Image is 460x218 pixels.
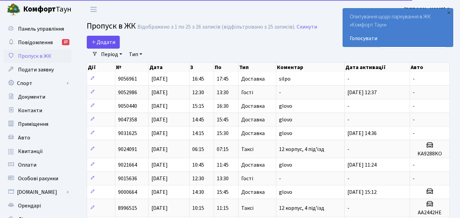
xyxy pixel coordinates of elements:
span: - [413,89,415,96]
div: × [445,9,452,16]
h5: KA9288KO [413,151,447,157]
th: З [190,63,214,72]
b: Комфорт [23,4,56,15]
span: [DATE] [151,116,168,123]
span: 13:30 [217,89,229,96]
span: - [279,175,281,182]
span: [DATE] [151,188,168,196]
span: Квитанції [18,148,43,155]
span: [DATE] 15:12 [347,188,377,196]
span: - [413,161,415,169]
span: Таксі [241,205,253,211]
span: - [347,75,349,83]
span: 17:45 [217,75,229,83]
th: Дата [149,63,190,72]
h5: AA2442HE [413,209,447,216]
span: Доставка [241,131,265,136]
img: logo.png [7,3,20,16]
span: 11:15 [217,204,229,212]
span: [DATE] [151,175,168,182]
span: Таун [23,4,71,15]
b: [PERSON_NAME] О. [404,6,452,13]
span: Особові рахунки [18,175,58,182]
span: glovo [279,130,292,137]
a: Панель управління [3,22,71,36]
span: [DATE] 11:24 [347,161,377,169]
th: Дії [87,63,115,72]
span: Оплати [18,161,36,169]
span: - [347,102,349,110]
a: [PERSON_NAME] О. [404,5,452,14]
span: 15:30 [217,130,229,137]
span: 15:15 [192,102,204,110]
span: Гості [241,176,253,181]
a: Подати заявку [3,63,71,77]
span: 9052986 [118,89,137,96]
span: - [413,116,415,123]
a: Контакти [3,104,71,117]
a: Пропуск в ЖК [3,49,71,63]
span: Доставка [241,189,265,195]
th: Тип [239,63,276,72]
span: Панель управління [18,25,64,33]
span: [DATE] [151,204,168,212]
a: Авто [3,131,71,145]
span: - [347,146,349,153]
span: - [413,130,415,137]
span: 13:30 [217,175,229,182]
span: Документи [18,93,45,101]
span: Повідомлення [18,39,53,46]
span: [DATE] [151,75,168,83]
span: 9047358 [118,116,137,123]
span: 10:45 [192,161,204,169]
span: 9015636 [118,175,137,182]
span: [DATE] [151,146,168,153]
span: Пропуск в ЖК [87,20,136,32]
span: - [347,175,349,182]
div: Опитування щодо паркування в ЖК «Комфорт Таун» [343,9,453,47]
span: Доставка [241,103,265,109]
span: Доставка [241,162,265,168]
span: 14:15 [192,130,204,137]
a: Спорт [3,77,71,90]
span: 8996515 [118,204,137,212]
span: glovo [279,116,292,123]
span: 06:15 [192,146,204,153]
a: Документи [3,90,71,104]
span: 9031625 [118,130,137,137]
span: 9050440 [118,102,137,110]
a: Оплати [3,158,71,172]
th: Авто [410,63,450,72]
span: Додати [91,38,115,46]
span: 9024091 [118,146,137,153]
th: По [214,63,239,72]
span: Пропуск в ЖК [18,52,51,60]
span: - [413,175,415,182]
span: [DATE] [151,161,168,169]
span: 14:30 [192,188,204,196]
span: 16:30 [217,102,229,110]
span: 11:45 [217,161,229,169]
span: 12:30 [192,175,204,182]
span: glovo [279,161,292,169]
span: - [279,89,281,96]
a: Орендарі [3,199,71,213]
span: 9056961 [118,75,137,83]
span: [DATE] [151,89,168,96]
span: glovo [279,102,292,110]
span: Контакти [18,107,42,114]
span: 10:15 [192,204,204,212]
span: 15:45 [217,188,229,196]
span: Орендарі [18,202,41,209]
th: Коментар [276,63,345,72]
a: [DOMAIN_NAME] [3,185,71,199]
a: Додати [87,36,120,49]
span: Доставка [241,117,265,122]
span: Доставка [241,76,265,82]
div: 27 [62,39,69,45]
span: Приміщення [18,120,48,128]
button: Переключити навігацію [85,4,102,15]
span: 9021664 [118,161,137,169]
span: 07:15 [217,146,229,153]
span: [DATE] [151,130,168,137]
